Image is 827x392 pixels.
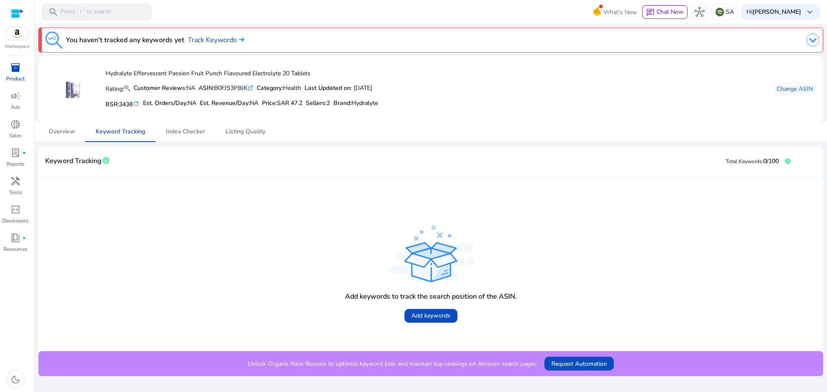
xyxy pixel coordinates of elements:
[237,37,244,42] img: arrow-right.svg
[133,100,140,108] mat-icon: refresh
[45,154,102,169] span: Keyword Tracking
[48,7,59,17] span: search
[66,35,184,45] h3: You haven't tracked any keywords yet
[305,84,351,92] b: Last Updated on
[134,83,195,93] div: NA
[333,99,350,107] span: Brand
[257,83,301,93] div: Health
[9,132,22,139] p: Sales
[2,217,28,225] p: Developers
[96,129,145,135] span: Keyword Tracking
[106,70,378,77] h4: Hydralyte Effervescent Passion Fruit Punch Flavoured Electrolyte 20 Tablets
[773,82,816,96] button: Change ASIN
[143,100,196,107] h5: Est. Orders/Day:
[77,7,85,17] span: /
[6,75,25,83] p: Product
[10,176,21,186] span: handyman
[248,359,538,368] p: Unlock Organic Rank Booster to optimize keyword bids and maintain top rankings on Amazon search p...
[726,158,763,165] span: Total Keywords:
[5,43,29,50] p: Marketplace
[9,188,22,196] p: Tools
[345,293,517,301] h4: Add keywords to track the search position of the ASIN.
[134,84,187,92] b: Customer Reviews:
[646,8,655,17] span: chat
[106,83,130,93] p: Rating:
[544,357,614,370] button: Request Automation
[200,100,258,107] h5: Est. Revenue/Day:
[22,151,26,154] span: fiber_manual_record
[10,233,21,243] span: book_4
[199,83,253,93] div: B0FJS3PBJK
[55,73,87,105] img: 51RYKAShe8L.jpg
[49,129,75,135] span: Overview
[691,3,708,21] button: hub
[10,91,21,101] span: campaign
[351,99,378,107] span: Hydralyte
[306,100,330,107] h5: Sellers:
[388,225,474,282] img: track_product.svg
[22,236,26,240] span: fiber_manual_record
[257,84,283,92] b: Category:
[411,311,451,320] span: Add keywords
[6,27,29,40] img: amazon.svg
[60,7,111,17] p: Press to search
[250,99,258,107] span: NA
[11,103,20,111] p: Ads
[10,119,21,130] span: donut_small
[333,100,378,107] h5: :
[10,374,21,385] span: dark_mode
[166,129,205,135] span: Index Checker
[277,99,302,107] span: SAR 47.2
[752,8,801,16] b: [PERSON_NAME]
[551,359,607,368] span: Request Automation
[326,99,330,107] span: 2
[3,245,28,253] p: Resources
[806,34,819,46] img: dropdown-arrow.svg
[10,204,21,215] span: code_blocks
[726,4,734,19] p: SA
[746,9,801,15] p: Hi
[102,156,110,165] span: info
[656,8,684,16] span: Chat Now
[10,148,21,158] span: lab_profile
[777,84,813,93] span: Change ASIN
[119,100,133,108] span: 3438
[694,7,705,17] span: hub
[642,5,687,19] button: chatChat Now
[715,8,724,16] img: sa.svg
[805,7,815,17] span: keyboard_arrow_down
[106,99,140,108] h5: BSR:
[262,100,302,107] h5: Price:
[45,31,62,49] img: keyword-tracking.svg
[763,157,779,165] span: 0/100
[188,35,244,45] a: Track Keywords
[305,83,372,93] div: : [DATE]
[188,99,196,107] span: NA
[603,5,637,20] span: What's New
[6,160,25,168] p: Reports
[199,84,214,92] b: ASIN:
[10,62,21,73] span: inventory_2
[226,129,265,135] span: Listing Quality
